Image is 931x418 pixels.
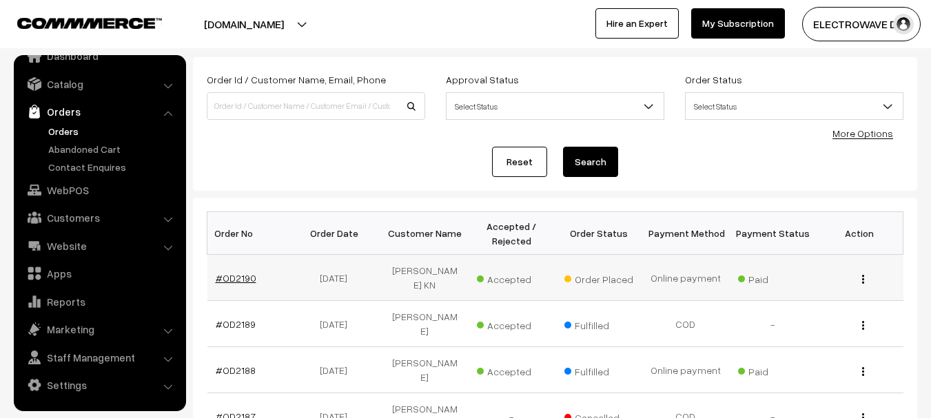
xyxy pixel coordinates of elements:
[17,43,181,68] a: Dashboard
[17,178,181,202] a: WebPOS
[17,14,138,30] a: COMMMERCE
[17,317,181,342] a: Marketing
[294,255,381,301] td: [DATE]
[802,7,921,41] button: ELECTROWAVE DE…
[294,301,381,347] td: [DATE]
[381,255,468,301] td: [PERSON_NAME] KN
[207,92,425,120] input: Order Id / Customer Name / Customer Email / Customer Phone
[17,18,162,28] img: COMMMERCE
[381,301,468,347] td: [PERSON_NAME]
[729,301,816,347] td: -
[686,94,903,118] span: Select Status
[492,147,547,177] a: Reset
[642,212,729,255] th: Payment Method
[447,94,664,118] span: Select Status
[555,212,642,255] th: Order Status
[563,147,618,177] button: Search
[216,318,256,330] a: #OD2189
[685,92,903,120] span: Select Status
[738,361,807,379] span: Paid
[477,269,546,286] span: Accepted
[816,212,903,255] th: Action
[477,315,546,333] span: Accepted
[45,160,181,174] a: Contact Enquires
[564,315,633,333] span: Fulfilled
[207,72,386,87] label: Order Id / Customer Name, Email, Phone
[17,373,181,397] a: Settings
[294,212,381,255] th: Order Date
[446,92,664,120] span: Select Status
[17,233,181,258] a: Website
[564,269,633,286] span: Order Placed
[832,127,893,139] a: More Options
[17,289,181,314] a: Reports
[691,8,785,39] a: My Subscription
[446,72,519,87] label: Approval Status
[294,347,381,393] td: [DATE]
[381,347,468,393] td: [PERSON_NAME]
[642,255,729,301] td: Online payment
[729,212,816,255] th: Payment Status
[862,367,864,376] img: Menu
[893,14,914,34] img: user
[17,261,181,286] a: Apps
[468,212,555,255] th: Accepted / Rejected
[738,269,807,286] span: Paid
[207,212,294,255] th: Order No
[862,321,864,330] img: Menu
[642,301,729,347] td: COD
[45,124,181,138] a: Orders
[595,8,679,39] a: Hire an Expert
[17,205,181,230] a: Customers
[216,272,256,284] a: #OD2190
[642,347,729,393] td: Online payment
[17,345,181,370] a: Staff Management
[17,72,181,96] a: Catalog
[477,361,546,379] span: Accepted
[156,7,332,41] button: [DOMAIN_NAME]
[216,364,256,376] a: #OD2188
[564,361,633,379] span: Fulfilled
[685,72,742,87] label: Order Status
[381,212,468,255] th: Customer Name
[862,275,864,284] img: Menu
[17,99,181,124] a: Orders
[45,142,181,156] a: Abandoned Cart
